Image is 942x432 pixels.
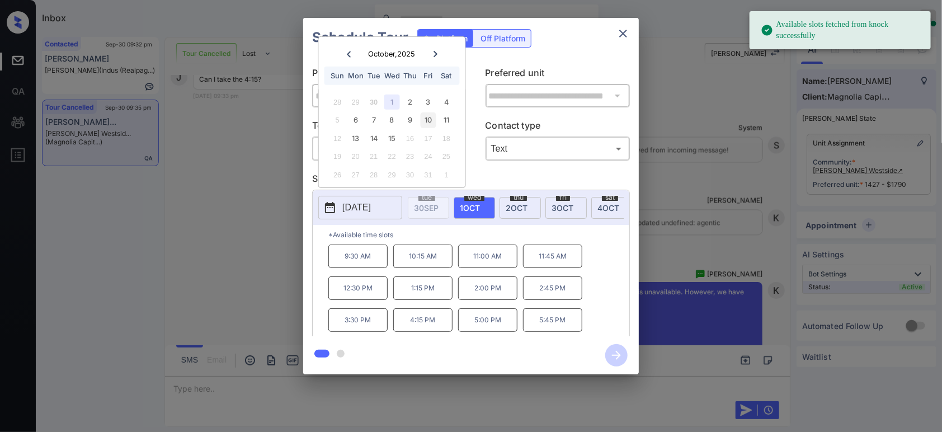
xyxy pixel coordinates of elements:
[312,172,630,190] p: Select slot
[421,95,436,110] div: Choose Friday, October 3rd, 2025
[384,95,399,110] div: Choose Wednesday, October 1st, 2025
[458,276,517,300] p: 2:00 PM
[366,95,381,110] div: Not available Tuesday, September 30th, 2025
[384,149,399,164] div: Not available Wednesday, October 22nd, 2025
[545,197,587,219] div: date-select
[597,203,619,213] span: 4 OCT
[486,119,630,137] p: Contact type
[500,197,541,219] div: date-select
[328,308,388,332] p: 3:30 PM
[366,68,381,83] div: Tue
[393,308,453,332] p: 4:15 PM
[403,149,418,164] div: Not available Thursday, October 23rd, 2025
[403,95,418,110] div: Choose Thursday, October 2nd, 2025
[591,197,633,219] div: date-select
[458,308,517,332] p: 5:00 PM
[523,245,582,268] p: 11:45 AM
[366,112,381,128] div: Choose Tuesday, October 7th, 2025
[488,139,628,158] div: Text
[475,30,531,47] div: Off Platform
[312,66,457,84] p: Preferred community
[330,149,345,164] div: Not available Sunday, October 19th, 2025
[330,131,345,146] div: Not available Sunday, October 12th, 2025
[384,131,399,146] div: Choose Wednesday, October 15th, 2025
[523,276,582,300] p: 2:45 PM
[348,68,363,83] div: Mon
[460,203,480,213] span: 1 OCT
[439,68,454,83] div: Sat
[506,203,527,213] span: 2 OCT
[384,112,399,128] div: Choose Wednesday, October 8th, 2025
[384,167,399,182] div: Not available Wednesday, October 29th, 2025
[348,112,363,128] div: Choose Monday, October 6th, 2025
[421,167,436,182] div: Not available Friday, October 31st, 2025
[510,194,527,201] span: thu
[403,112,418,128] div: Choose Thursday, October 9th, 2025
[384,68,399,83] div: Wed
[348,131,363,146] div: Choose Monday, October 13th, 2025
[421,149,436,164] div: Not available Friday, October 24th, 2025
[303,18,417,57] h2: Schedule Tour
[403,131,418,146] div: Not available Thursday, October 16th, 2025
[418,30,473,47] div: On Platform
[312,119,457,137] p: Tour type
[315,139,454,158] div: In Person
[330,68,345,83] div: Sun
[348,167,363,182] div: Not available Monday, October 27th, 2025
[439,131,454,146] div: Not available Saturday, October 18th, 2025
[369,50,416,58] div: October , 2025
[322,93,461,184] div: month 2025-10
[439,112,454,128] div: Choose Saturday, October 11th, 2025
[599,341,634,370] button: btn-next
[458,245,517,268] p: 11:00 AM
[348,95,363,110] div: Not available Monday, September 29th, 2025
[523,308,582,332] p: 5:45 PM
[464,194,484,201] span: wed
[421,131,436,146] div: Not available Friday, October 17th, 2025
[328,276,388,300] p: 12:30 PM
[330,112,345,128] div: Not available Sunday, October 5th, 2025
[342,201,371,214] p: [DATE]
[393,245,453,268] p: 10:15 AM
[403,68,418,83] div: Thu
[454,197,495,219] div: date-select
[403,167,418,182] div: Not available Thursday, October 30th, 2025
[348,149,363,164] div: Not available Monday, October 20th, 2025
[552,203,573,213] span: 3 OCT
[330,95,345,110] div: Not available Sunday, September 28th, 2025
[439,167,454,182] div: Not available Saturday, November 1st, 2025
[439,149,454,164] div: Not available Saturday, October 25th, 2025
[421,112,436,128] div: Choose Friday, October 10th, 2025
[421,68,436,83] div: Fri
[439,95,454,110] div: Choose Saturday, October 4th, 2025
[602,194,618,201] span: sat
[393,276,453,300] p: 1:15 PM
[761,15,922,46] div: Available slots fetched from knock successfully
[366,167,381,182] div: Not available Tuesday, October 28th, 2025
[366,149,381,164] div: Not available Tuesday, October 21st, 2025
[366,131,381,146] div: Choose Tuesday, October 14th, 2025
[328,225,629,245] p: *Available time slots
[318,196,402,219] button: [DATE]
[328,245,388,268] p: 9:30 AM
[612,22,634,45] button: close
[330,167,345,182] div: Not available Sunday, October 26th, 2025
[556,194,570,201] span: fri
[486,66,630,84] p: Preferred unit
